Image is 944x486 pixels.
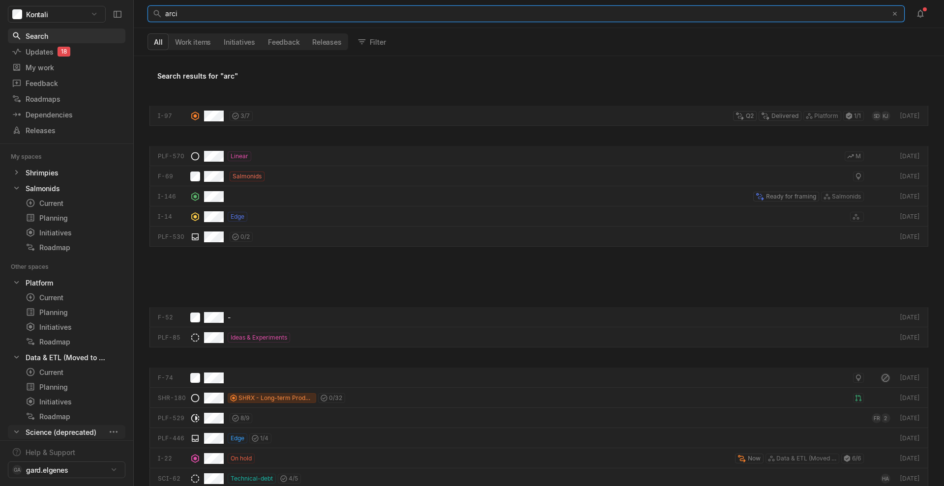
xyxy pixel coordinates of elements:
[898,333,920,342] div: [DATE]
[26,213,121,223] div: Planning
[157,71,238,81] span: Search results for " arc "
[149,227,928,247] a: PLF-5300/2[DATE]
[874,413,879,423] span: FR
[158,313,186,322] div: F-52
[262,34,306,50] button: Feedback
[158,192,186,201] div: I-146
[158,112,186,120] div: I-97
[898,232,920,241] div: [DATE]
[12,47,121,57] div: Updates
[12,94,121,104] div: Roadmaps
[240,232,250,241] span: 0 / 2
[898,112,920,120] div: [DATE]
[882,474,888,484] span: HA
[306,34,348,50] button: Releases
[289,474,298,483] span: 4 / 5
[898,192,920,201] div: [DATE]
[771,112,798,120] span: Delivered
[26,427,96,437] div: Science (deprecated)
[8,123,125,138] a: Releases
[26,367,121,377] div: Current
[134,56,944,486] div: grid
[12,31,121,41] div: Search
[231,333,287,342] span: Ideas & Experiments
[329,394,342,402] span: 0 / 32
[22,409,125,423] a: Roadmap
[22,196,125,210] a: Current
[8,6,106,23] button: Kontali
[149,448,928,468] a: I-22On holdNowData & ETL (Moved to Linear)6/6[DATE]
[158,474,186,483] div: SCI-62
[149,166,928,186] a: F-69Salmonids[DATE]
[149,327,928,347] a: PLF-85Ideas & Experiments[DATE]
[22,440,125,454] a: Current
[240,112,250,120] span: 3 / 7
[814,112,838,120] span: Platform
[231,474,273,483] span: Technical-debt
[883,111,888,121] span: KJ
[12,110,121,120] div: Dependencies
[898,373,920,382] div: [DATE]
[58,47,70,57] div: 18
[26,307,121,317] div: Planning
[22,380,125,394] a: Planning
[149,206,928,227] a: I-14Edge[DATE]
[898,454,920,463] div: [DATE]
[898,212,920,221] div: [DATE]
[22,211,125,225] a: Planning
[238,394,313,402] span: SHRX - Long-term Production forecast
[22,395,125,408] a: Initiatives
[260,434,268,443] span: 1 / 4
[26,411,121,422] div: Roadmap
[26,382,121,392] div: Planning
[240,414,249,423] span: 8 / 9
[12,125,121,136] div: Releases
[22,335,125,348] a: Roadmap
[748,454,761,463] span: Now
[898,394,920,402] div: [DATE]
[228,313,231,321] span: -
[8,166,125,179] div: Shrimpies
[898,313,920,322] div: [DATE]
[158,414,186,423] div: PLF-529
[26,242,121,253] div: Roadmap
[855,152,861,161] span: M
[149,186,928,206] a: I-146Ready for framingSalmonids[DATE]
[169,34,217,50] button: Work items
[149,106,928,126] a: I-973/7Q2DeliveredPlatform1/1SDKJ[DATE]
[898,474,920,483] div: [DATE]
[898,434,920,443] div: [DATE]
[149,408,928,428] a: PLF-5298/9FR2[DATE]
[233,172,262,181] span: Salmonids
[26,322,121,332] div: Initiatives
[26,228,121,238] div: Initiatives
[231,212,244,221] span: Edge
[8,350,125,364] a: Data & ETL (Moved to Linear)
[158,434,186,443] div: PLF-446
[26,337,121,347] div: Roadmap
[158,333,186,342] div: PLF-85
[8,425,125,439] div: Science (deprecated)
[898,152,920,161] div: [DATE]
[22,365,125,379] a: Current
[26,198,121,208] div: Current
[158,212,186,221] div: I-14
[841,454,864,463] div: 6 / 6
[8,107,125,122] a: Dependencies
[898,172,920,181] div: [DATE]
[26,183,60,194] div: Salmonids
[8,60,125,75] a: My work
[898,414,920,423] div: [DATE]
[158,152,186,161] div: PLF-570
[158,373,186,382] div: F-74
[158,232,186,241] div: PLF-530
[14,465,20,475] span: GA
[165,9,177,18] span: arci
[149,368,928,388] a: F-74[DATE]
[874,111,880,121] span: SD
[8,181,125,195] a: Salmonids
[149,428,928,448] a: PLF-446Edge1/4[DATE]
[149,388,928,408] a: SHR-180SHRX - Long-term Production forecast0/32[DATE]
